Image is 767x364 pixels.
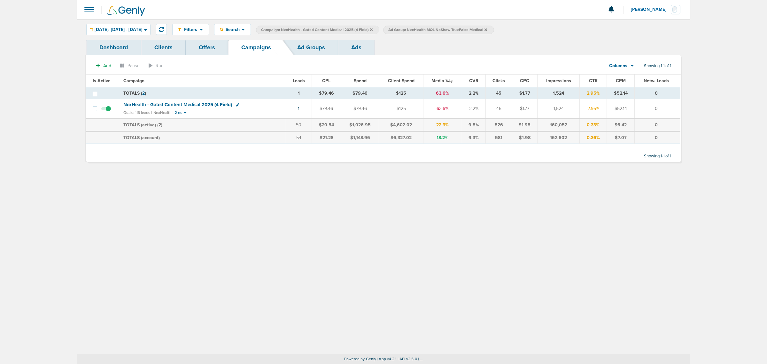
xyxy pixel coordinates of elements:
span: Ad Group: NexHealth MQL NoShow TrueFalse Medical [388,27,487,33]
td: 1,524 [537,99,579,119]
span: Showing 1-1 of 1 [644,154,671,159]
span: CPL [322,78,330,83]
span: Filters [182,27,200,32]
td: 50 [286,119,312,131]
td: 1,524 [537,87,579,99]
a: Offers [186,40,228,55]
span: NexHealth - Gated Content Medical 2025 (4 Field) [123,102,232,107]
td: 2.95% [580,99,607,119]
span: | API v2.5.0 [398,357,417,361]
span: Add [103,63,111,68]
small: NexHealth | [153,110,174,115]
span: [DATE]: [DATE] - [DATE] [95,28,142,32]
td: 160,052 [537,119,579,131]
td: TOTALS ( ) [120,87,286,99]
span: Search [223,27,242,32]
td: 0 [635,87,680,99]
td: 45 [486,99,512,119]
td: TOTALS (active) ( ) [120,119,286,131]
a: Campaigns [228,40,284,55]
td: 9.5% [462,119,485,131]
td: $1,148.96 [341,131,379,144]
span: Media % [431,78,453,83]
span: Leads [293,78,305,83]
td: $1.77 [512,87,538,99]
span: Client Spend [388,78,414,83]
td: $6.42 [607,119,634,131]
span: | App v4.2.1 [377,357,396,361]
span: CPC [520,78,529,83]
td: $20.54 [312,119,341,131]
td: 63.6% [423,99,462,119]
span: Columns [609,63,627,69]
td: $6,327.02 [379,131,423,144]
td: 63.6% [423,87,462,99]
td: $79.46 [341,87,379,99]
td: $52.14 [607,99,634,119]
td: 2.95% [580,87,607,99]
td: $21.28 [312,131,341,144]
td: 9.3% [462,131,485,144]
button: Add [93,61,115,70]
td: 162,602 [537,131,579,144]
a: Clients [141,40,186,55]
td: $1,026.95 [341,119,379,131]
td: TOTALS (account) [120,131,286,144]
span: 2 [142,91,145,96]
span: CVR [469,78,478,83]
td: 0.33% [580,119,607,131]
td: $125 [379,87,423,99]
td: $1.95 [512,119,538,131]
td: 2.2% [462,87,485,99]
td: 1 [286,87,312,99]
td: $79.46 [312,87,341,99]
td: $1.77 [512,99,538,119]
span: Netw. Leads [644,78,669,83]
a: Ad Groups [284,40,338,55]
a: Ads [338,40,375,55]
span: 2 [159,122,161,128]
td: 0 [635,131,680,144]
span: Spend [354,78,367,83]
td: 526 [486,119,512,131]
span: Is Active [93,78,111,83]
small: Goals: 116 leads | [123,110,152,115]
p: Powered by Genly. [77,357,690,361]
td: $52.14 [607,87,634,99]
span: | ... [418,357,423,361]
span: Clicks [492,78,505,83]
td: 22.3% [423,119,462,131]
a: 1 [298,106,299,111]
td: $79.46 [341,99,379,119]
td: 581 [486,131,512,144]
td: 45 [486,87,512,99]
span: Campaign [123,78,144,83]
span: Impressions [546,78,571,83]
td: $79.46 [312,99,341,119]
span: CTR [589,78,598,83]
td: 0 [635,99,680,119]
span: Showing 1-1 of 1 [644,63,671,69]
img: Genly [107,6,145,16]
td: 2.2% [462,99,485,119]
td: 18.2% [423,131,462,144]
td: $125 [379,99,423,119]
small: 2 nc [175,110,182,115]
td: $4,602.02 [379,119,423,131]
td: 0.36% [580,131,607,144]
td: $7.07 [607,131,634,144]
span: CPM [616,78,626,83]
span: Campaign: NexHealth - Gated Content Medical 2025 (4 Field) [261,27,373,33]
td: 54 [286,131,312,144]
td: $1.98 [512,131,538,144]
td: 0 [635,119,680,131]
a: Dashboard [86,40,141,55]
span: [PERSON_NAME] [631,7,671,12]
